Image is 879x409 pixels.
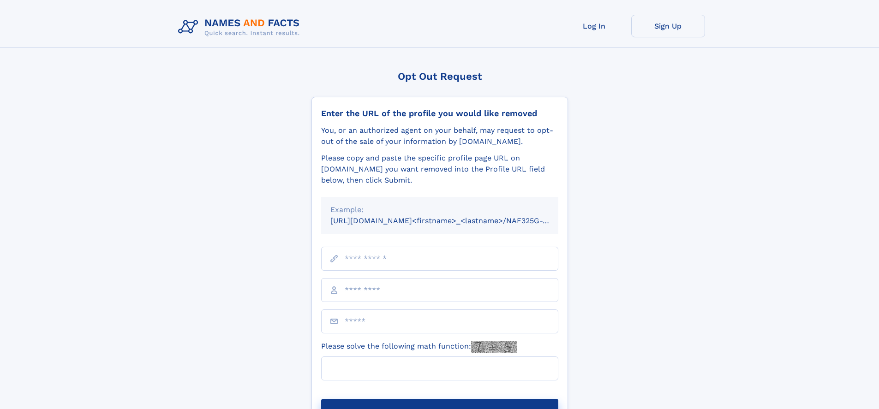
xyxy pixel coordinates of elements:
[330,216,576,225] small: [URL][DOMAIN_NAME]<firstname>_<lastname>/NAF325G-xxxxxxxx
[321,125,558,147] div: You, or an authorized agent on your behalf, may request to opt-out of the sale of your informatio...
[321,341,517,353] label: Please solve the following math function:
[330,204,549,215] div: Example:
[321,153,558,186] div: Please copy and paste the specific profile page URL on [DOMAIN_NAME] you want removed into the Pr...
[631,15,705,37] a: Sign Up
[557,15,631,37] a: Log In
[174,15,307,40] img: Logo Names and Facts
[311,71,568,82] div: Opt Out Request
[321,108,558,119] div: Enter the URL of the profile you would like removed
